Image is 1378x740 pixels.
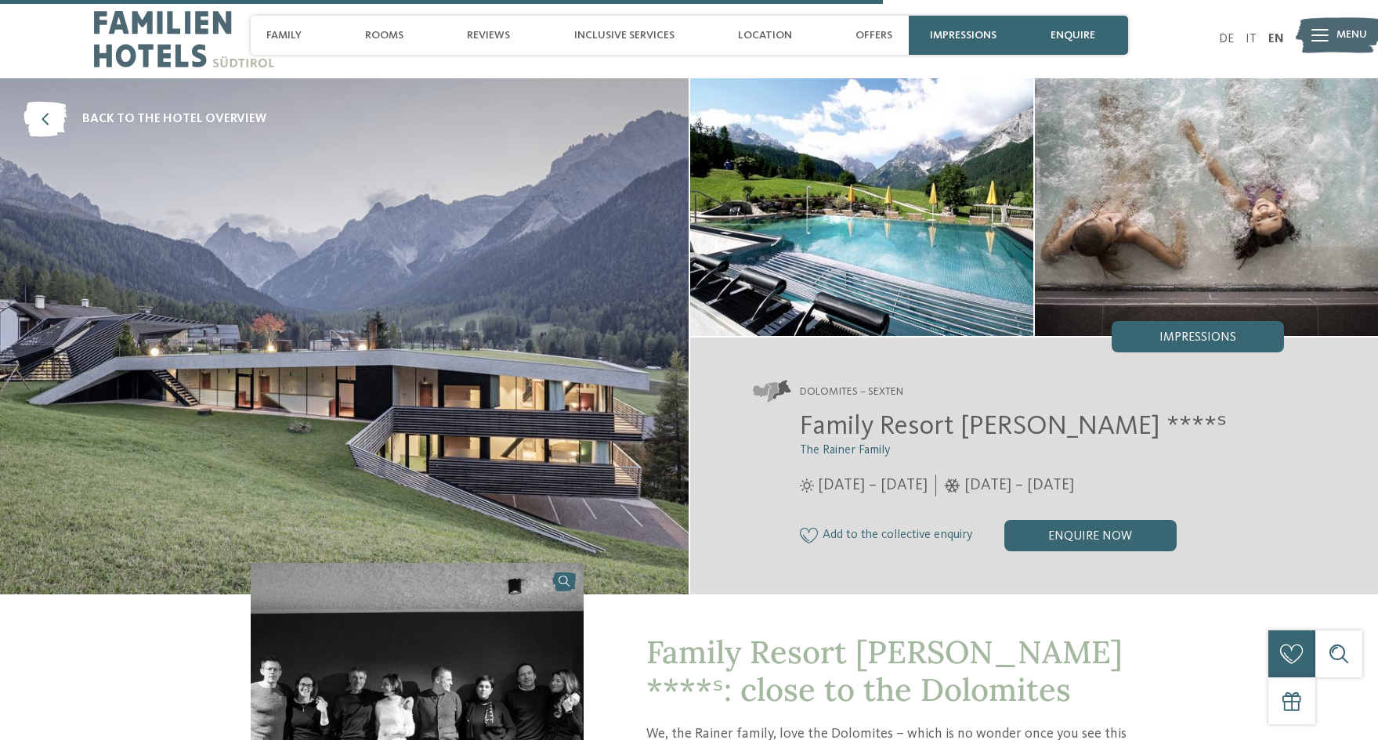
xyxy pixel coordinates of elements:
[1004,520,1177,551] div: enquire now
[24,102,266,137] a: back to the hotel overview
[1219,33,1234,45] a: DE
[800,444,891,457] span: The Rainer Family
[800,478,814,493] i: Opening times in summer
[1035,78,1378,336] img: Our family hotel in Sexten, your holiday home in the Dolomiten
[800,413,1227,440] span: Family Resort [PERSON_NAME] ****ˢ
[646,632,1123,709] span: Family Resort [PERSON_NAME] ****ˢ: close to the Dolomites
[82,110,266,128] span: back to the hotel overview
[823,529,973,543] span: Add to the collective enquiry
[1268,33,1284,45] a: EN
[944,478,960,493] i: Opening times in winter
[690,78,1033,336] img: Our family hotel in Sexten, your holiday home in the Dolomiten
[1159,331,1236,344] span: Impressions
[800,384,903,400] span: Dolomites – Sexten
[964,475,1074,496] span: [DATE] – [DATE]
[818,475,928,496] span: [DATE] – [DATE]
[1336,27,1367,43] span: Menu
[1246,33,1257,45] a: IT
